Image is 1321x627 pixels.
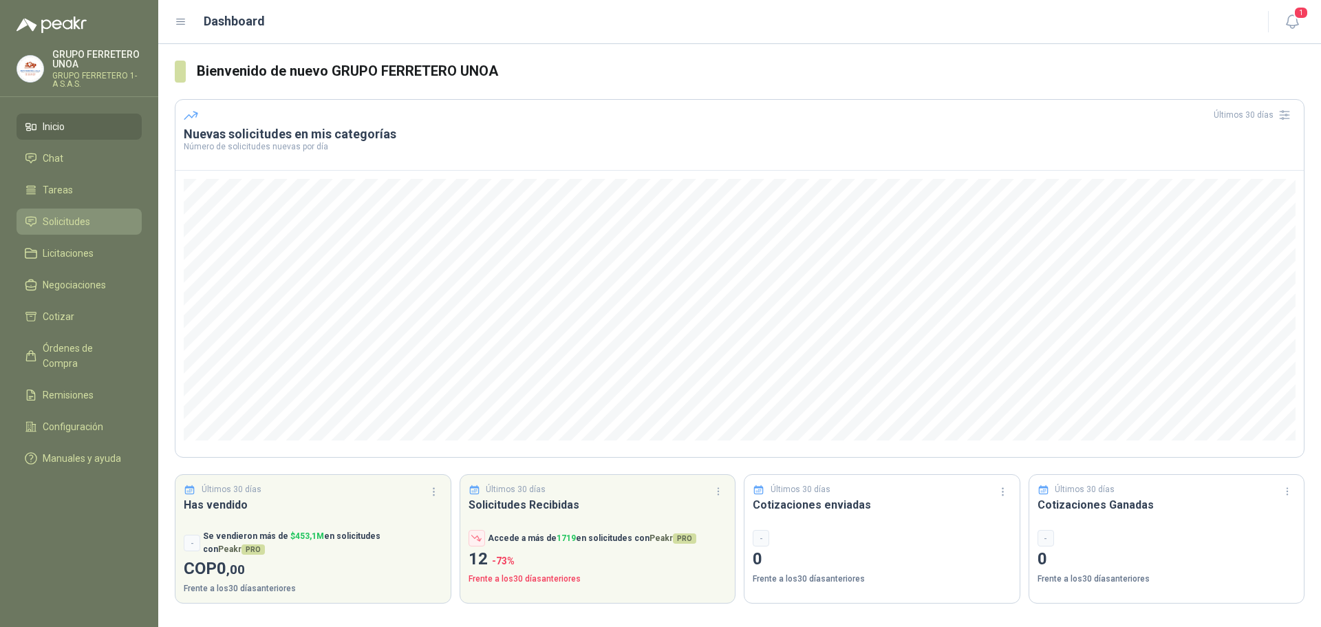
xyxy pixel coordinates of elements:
h3: Cotizaciones Ganadas [1038,496,1296,513]
p: Número de solicitudes nuevas por día [184,142,1296,151]
p: Frente a los 30 días anteriores [184,582,442,595]
span: Órdenes de Compra [43,341,129,371]
span: $ 453,1M [290,531,324,541]
img: Logo peakr [17,17,87,33]
p: Frente a los 30 días anteriores [469,573,727,586]
h3: Bienvenido de nuevo GRUPO FERRETERO UNOA [197,61,1304,82]
p: 0 [1038,546,1296,573]
span: Configuración [43,419,103,434]
a: Tareas [17,177,142,203]
a: Configuración [17,414,142,440]
button: 1 [1280,10,1304,34]
a: Cotizar [17,304,142,330]
a: Manuales y ayuda [17,445,142,471]
p: 12 [469,546,727,573]
span: Inicio [43,119,65,134]
span: Tareas [43,182,73,198]
p: GRUPO FERRETERO 1-A S.A.S. [52,72,142,88]
p: 0 [753,546,1011,573]
a: Licitaciones [17,240,142,266]
a: Chat [17,145,142,171]
div: Últimos 30 días [1214,104,1296,126]
span: 0 [217,559,245,578]
p: Últimos 30 días [771,483,830,496]
span: Chat [43,151,63,166]
span: Licitaciones [43,246,94,261]
p: Últimos 30 días [486,483,546,496]
span: PRO [673,533,696,544]
span: Negociaciones [43,277,106,293]
a: Inicio [17,114,142,140]
p: Frente a los 30 días anteriores [753,573,1011,586]
h3: Nuevas solicitudes en mis categorías [184,126,1296,142]
span: Peakr [649,533,696,543]
span: ,00 [226,562,245,577]
a: Órdenes de Compra [17,335,142,376]
span: Remisiones [43,387,94,403]
p: COP [184,556,442,582]
img: Company Logo [17,56,43,82]
div: - [184,535,200,551]
p: Se vendieron más de en solicitudes con [203,530,442,556]
span: Peakr [218,544,265,554]
span: 1 [1293,6,1309,19]
h3: Solicitudes Recibidas [469,496,727,513]
span: Cotizar [43,309,74,324]
p: Últimos 30 días [202,483,261,496]
p: Frente a los 30 días anteriores [1038,573,1296,586]
h3: Cotizaciones enviadas [753,496,1011,513]
span: Solicitudes [43,214,90,229]
span: -73 % [492,555,515,566]
span: 1719 [557,533,576,543]
h3: Has vendido [184,496,442,513]
span: PRO [241,544,265,555]
span: Manuales y ayuda [43,451,121,466]
a: Negociaciones [17,272,142,298]
a: Solicitudes [17,209,142,235]
div: - [753,530,769,546]
p: GRUPO FERRETERO UNOA [52,50,142,69]
h1: Dashboard [204,12,265,31]
a: Remisiones [17,382,142,408]
p: Accede a más de en solicitudes con [488,532,696,545]
div: - [1038,530,1054,546]
p: Últimos 30 días [1055,483,1115,496]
